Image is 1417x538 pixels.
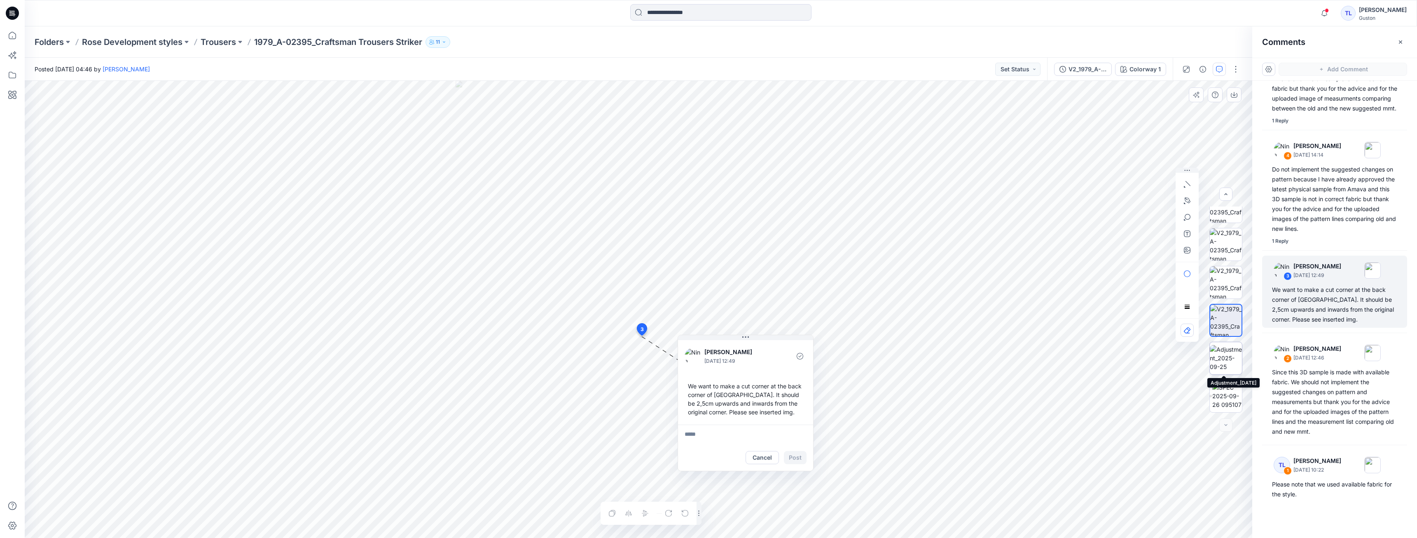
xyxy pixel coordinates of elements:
[1054,63,1112,76] button: V2_1979_A-02395_Craftsman Trousers Striker
[1129,65,1161,74] div: Colorway 1
[1293,344,1341,354] p: [PERSON_NAME]
[1212,383,1242,409] img: SPEC 2025-09-26 095107
[1341,6,1356,21] div: TL
[254,36,422,48] p: 1979_A-02395_Craftsman Trousers Striker
[746,451,779,464] button: Cancel
[1272,367,1397,437] div: Since this 3D sample is made with available fabric. We should not implement the suggested changes...
[1293,151,1341,159] p: [DATE] 14:14
[1272,117,1288,125] div: 1 Reply
[35,36,64,48] a: Folders
[1274,457,1290,473] div: TL
[1274,262,1290,279] img: Nina Moller
[1272,479,1397,499] div: Please note that we used available fabric for the style.
[1359,5,1407,15] div: [PERSON_NAME]
[1293,354,1341,362] p: [DATE] 12:46
[1272,285,1397,324] div: We want to make a cut corner at the back corner of [GEOGRAPHIC_DATA]. It should be 2,5cm upwards ...
[1115,63,1166,76] button: Colorway 1
[1359,15,1407,21] div: Guston
[1284,272,1292,280] div: 3
[35,65,150,73] span: Posted [DATE] 04:46 by
[1210,228,1242,261] img: V2_1979_A-02395_Craftsman Trousers Striker_Colorway 1_Back
[1272,164,1397,234] div: Do not implement the suggested changes on pattern because I have already approved the latest phys...
[1196,63,1209,76] button: Details
[1210,266,1242,298] img: V2_1979_A-02395_Craftsman Trousers Striker_Colorway 1_Left
[704,347,772,357] p: [PERSON_NAME]
[1293,271,1341,280] p: [DATE] 12:49
[426,36,450,48] button: 11
[1274,142,1290,158] img: Nina Moller
[201,36,236,48] a: Trousers
[82,36,182,48] a: Rose Development styles
[685,348,701,364] img: Nina Moller
[1284,467,1292,475] div: 1
[1272,237,1288,245] div: 1 Reply
[1284,355,1292,363] div: 2
[1279,63,1407,76] button: Add Comment
[685,378,807,420] div: We want to make a cut corner at the back corner of [GEOGRAPHIC_DATA]. It should be 2,5cm upwards ...
[1293,456,1341,466] p: [PERSON_NAME]
[704,357,772,365] p: [DATE] 12:49
[641,326,644,333] span: 3
[103,66,150,73] a: [PERSON_NAME]
[1210,190,1242,223] img: V2_1979_A-02395_Craftsman Trousers Striker_Colorway 1_Front
[1293,261,1341,271] p: [PERSON_NAME]
[436,38,440,47] p: 11
[1210,345,1242,371] img: Adjustment_2025-09-25
[1293,141,1341,151] p: [PERSON_NAME]
[1262,37,1305,47] h2: Comments
[1284,152,1292,160] div: 4
[1069,65,1106,74] div: V2_1979_A-02395_Craftsman Trousers Striker
[1274,345,1290,361] img: Nina Moller
[1293,466,1341,474] p: [DATE] 10:22
[1210,305,1242,336] img: V2_1979_A-02395_Craftsman Trousers Striker_Colorway 1_Right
